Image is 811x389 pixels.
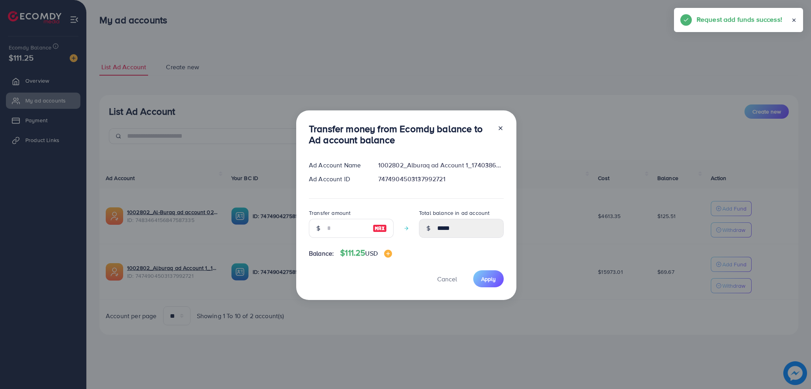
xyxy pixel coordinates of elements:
span: Balance: [309,249,334,258]
div: Ad Account ID [303,175,372,184]
label: Transfer amount [309,209,350,217]
div: 7474904503137992721 [372,175,510,184]
span: Apply [481,275,496,283]
img: image [373,224,387,233]
button: Apply [473,270,504,287]
h4: $111.25 [340,248,392,258]
h5: Request add funds success! [697,14,782,25]
button: Cancel [427,270,467,287]
span: USD [365,249,377,258]
h3: Transfer money from Ecomdy balance to Ad account balance [309,123,491,146]
img: image [384,250,392,258]
label: Total balance in ad account [419,209,489,217]
div: Ad Account Name [303,161,372,170]
div: 1002802_Alburaq ad Account 1_1740386843243 [372,161,510,170]
span: Cancel [437,275,457,283]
